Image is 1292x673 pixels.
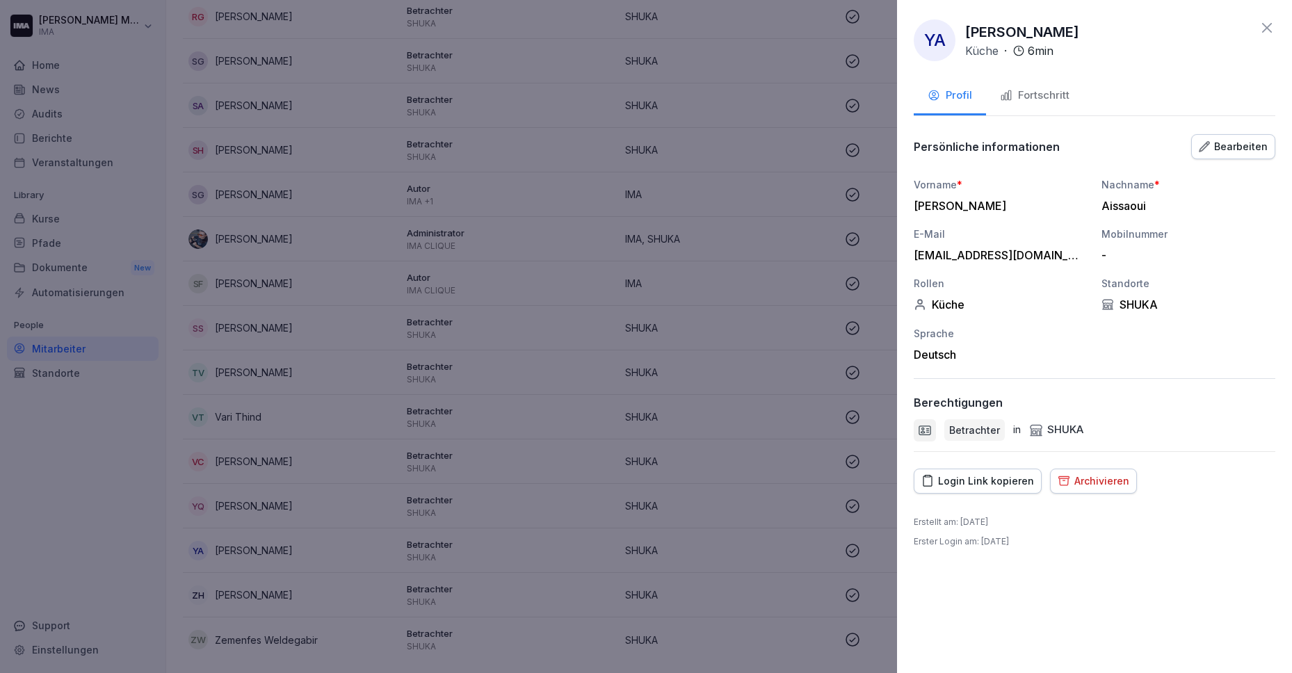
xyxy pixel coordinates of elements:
[1101,248,1268,262] div: -
[1050,469,1137,494] button: Archivieren
[1000,88,1069,104] div: Fortschritt
[1199,139,1268,154] div: Bearbeiten
[1101,177,1275,192] div: Nachname
[1028,42,1053,59] p: 6 min
[1013,422,1021,438] p: in
[1101,227,1275,241] div: Mobilnummer
[914,248,1081,262] div: [EMAIL_ADDRESS][DOMAIN_NAME]
[965,22,1079,42] p: [PERSON_NAME]
[914,516,988,528] p: Erstellt am : [DATE]
[914,535,1009,548] p: Erster Login am : [DATE]
[914,19,955,61] div: YA
[1058,473,1129,489] div: Archivieren
[914,227,1088,241] div: E-Mail
[914,78,986,115] button: Profil
[965,42,999,59] p: Küche
[914,469,1042,494] button: Login Link kopieren
[965,42,1053,59] div: ·
[928,88,972,104] div: Profil
[914,348,1088,362] div: Deutsch
[1101,298,1275,311] div: SHUKA
[914,199,1081,213] div: [PERSON_NAME]
[914,396,1003,410] p: Berechtigungen
[1191,134,1275,159] button: Bearbeiten
[1029,422,1083,438] div: SHUKA
[1101,276,1275,291] div: Standorte
[914,326,1088,341] div: Sprache
[1101,199,1268,213] div: Aissaoui
[914,298,1088,311] div: Küche
[986,78,1083,115] button: Fortschritt
[914,140,1060,154] p: Persönliche informationen
[914,276,1088,291] div: Rollen
[921,473,1034,489] div: Login Link kopieren
[949,423,1000,437] p: Betrachter
[914,177,1088,192] div: Vorname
